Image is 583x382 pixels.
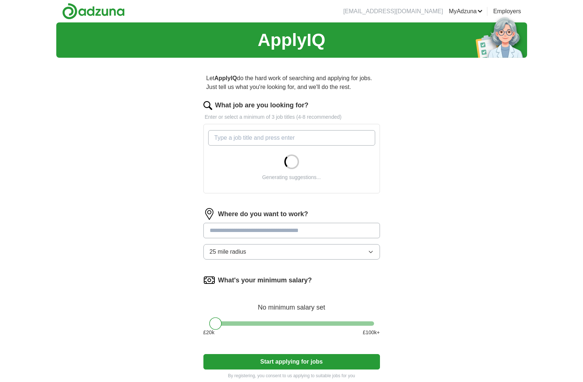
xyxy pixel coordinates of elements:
[493,7,521,16] a: Employers
[262,174,321,181] div: Generating suggestions...
[449,7,483,16] a: MyAdzuna
[210,247,246,256] span: 25 mile radius
[218,209,308,219] label: Where do you want to work?
[203,274,215,286] img: salary.png
[203,244,380,260] button: 25 mile radius
[257,27,325,53] h1: ApplyIQ
[203,329,214,336] span: £ 20 k
[203,354,380,369] button: Start applying for jobs
[218,275,312,285] label: What's your minimum salary?
[208,130,375,146] input: Type a job title and press enter
[203,113,380,121] p: Enter or select a minimum of 3 job titles (4-8 recommended)
[215,100,309,110] label: What job are you looking for?
[203,372,380,379] p: By registering, you consent to us applying to suitable jobs for you
[203,101,212,110] img: search.png
[214,75,237,81] strong: ApplyIQ
[343,7,443,16] li: [EMAIL_ADDRESS][DOMAIN_NAME]
[203,295,380,313] div: No minimum salary set
[203,71,380,94] p: Let do the hard work of searching and applying for jobs. Just tell us what you're looking for, an...
[363,329,380,336] span: £ 100 k+
[62,3,125,19] img: Adzuna logo
[203,208,215,220] img: location.png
